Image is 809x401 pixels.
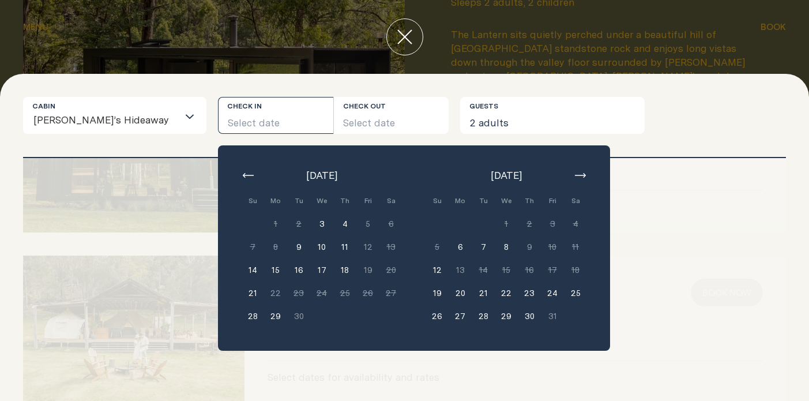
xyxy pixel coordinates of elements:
[264,235,287,258] button: 8
[287,258,310,282] button: 16
[264,258,287,282] button: 15
[460,97,645,134] button: 2 adults
[379,258,402,282] button: 20
[264,282,287,305] button: 22
[472,189,495,212] div: Tu
[287,235,310,258] button: 9
[287,282,310,305] button: 23
[426,282,449,305] button: 19
[264,305,287,328] button: 29
[469,102,498,111] label: Guests
[333,189,356,212] div: Th
[356,189,379,212] div: Fri
[564,258,587,282] button: 18
[495,235,518,258] button: 8
[356,258,379,282] button: 19
[379,282,402,305] button: 27
[334,97,449,134] button: Select date
[564,212,587,235] button: 4
[426,305,449,328] button: 26
[241,235,264,258] button: 7
[449,305,472,328] button: 27
[310,189,333,212] div: We
[333,235,356,258] button: 11
[264,212,287,235] button: 1
[241,258,264,282] button: 14
[541,305,564,328] button: 31
[264,189,287,212] div: Mo
[310,235,333,258] button: 10
[310,258,333,282] button: 17
[518,212,541,235] button: 2
[564,189,587,212] div: Sa
[541,258,564,282] button: 17
[449,189,472,212] div: Mo
[518,305,541,328] button: 30
[472,258,495,282] button: 14
[241,189,264,212] div: Su
[541,212,564,235] button: 3
[449,235,472,258] button: 6
[33,107,170,133] span: [PERSON_NAME]’s Hideaway
[426,258,449,282] button: 12
[491,168,522,182] span: [DATE]
[449,258,472,282] button: 13
[495,258,518,282] button: 15
[564,282,587,305] button: 25
[287,189,310,212] div: Tu
[495,212,518,235] button: 1
[379,189,402,212] div: Sa
[218,97,333,134] button: Select date
[426,235,449,258] button: 5
[310,212,333,235] button: 3
[541,235,564,258] button: 10
[23,97,206,134] div: Search for option
[472,305,495,328] button: 28
[495,189,518,212] div: We
[170,109,178,133] input: Search for option
[518,282,541,305] button: 23
[449,282,472,305] button: 20
[241,282,264,305] button: 21
[518,258,541,282] button: 16
[379,235,402,258] button: 13
[426,189,449,212] div: Su
[564,235,587,258] button: 11
[518,235,541,258] button: 9
[241,305,264,328] button: 28
[541,282,564,305] button: 24
[287,212,310,235] button: 2
[333,212,356,235] button: 4
[287,305,310,328] button: 30
[333,258,356,282] button: 18
[495,282,518,305] button: 22
[379,212,402,235] button: 6
[518,189,541,212] div: Th
[333,282,356,305] button: 25
[356,235,379,258] button: 12
[310,282,333,305] button: 24
[472,282,495,305] button: 21
[495,305,518,328] button: 29
[386,18,423,55] button: close
[472,235,495,258] button: 7
[306,168,337,182] span: [DATE]
[356,212,379,235] button: 5
[541,189,564,212] div: Fri
[356,282,379,305] button: 26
